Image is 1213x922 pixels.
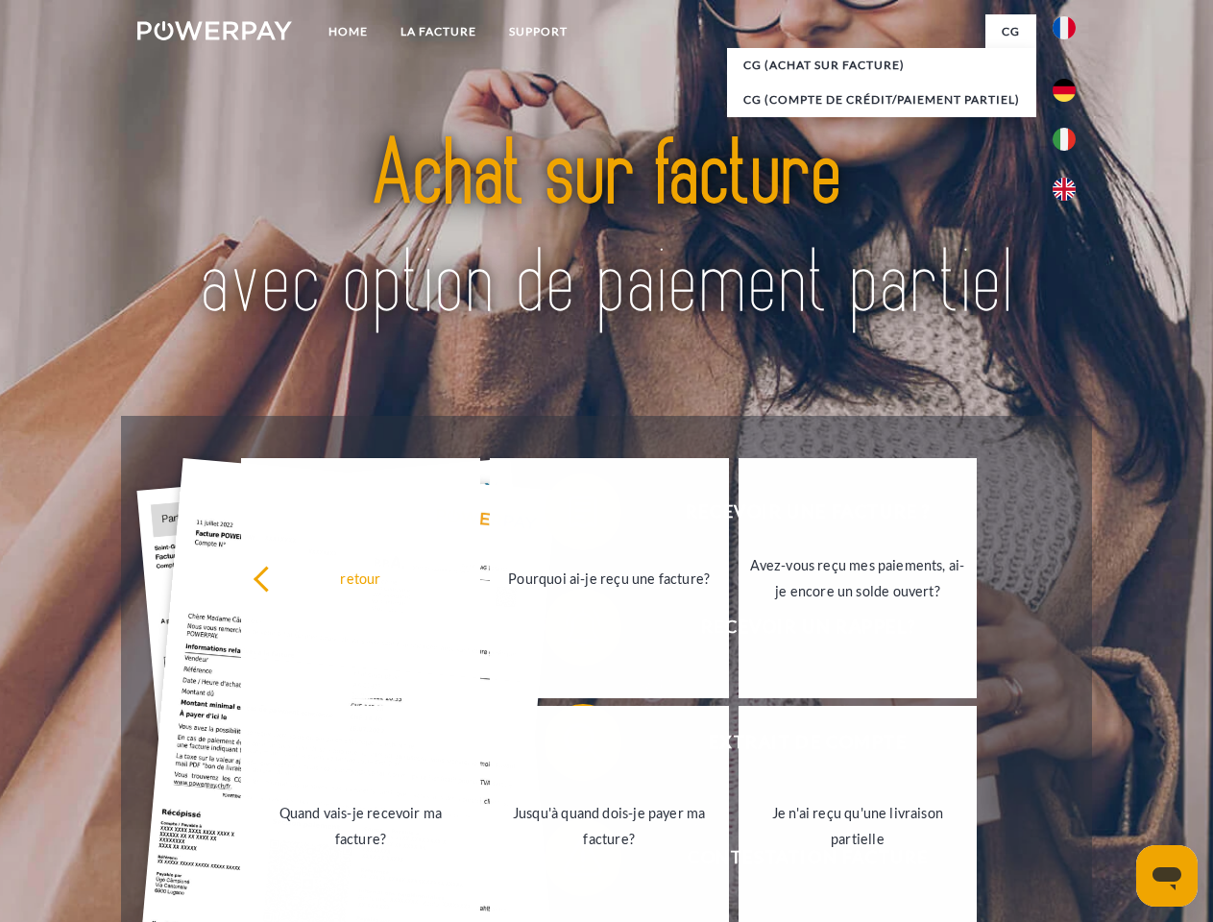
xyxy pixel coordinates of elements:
a: CG (achat sur facture) [727,48,1036,83]
img: en [1053,178,1076,201]
img: it [1053,128,1076,151]
div: Quand vais-je recevoir ma facture? [253,800,469,852]
a: Avez-vous reçu mes paiements, ai-je encore un solde ouvert? [739,458,978,698]
div: retour [253,565,469,591]
a: Support [493,14,584,49]
a: CG [985,14,1036,49]
div: Jusqu'à quand dois-je payer ma facture? [501,800,717,852]
img: title-powerpay_fr.svg [183,92,1030,368]
div: Je n'ai reçu qu'une livraison partielle [750,800,966,852]
img: logo-powerpay-white.svg [137,21,292,40]
a: Home [312,14,384,49]
a: CG (Compte de crédit/paiement partiel) [727,83,1036,117]
img: de [1053,79,1076,102]
div: Avez-vous reçu mes paiements, ai-je encore un solde ouvert? [750,552,966,604]
iframe: Bouton de lancement de la fenêtre de messagerie [1136,845,1198,907]
img: fr [1053,16,1076,39]
div: Pourquoi ai-je reçu une facture? [501,565,717,591]
a: LA FACTURE [384,14,493,49]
